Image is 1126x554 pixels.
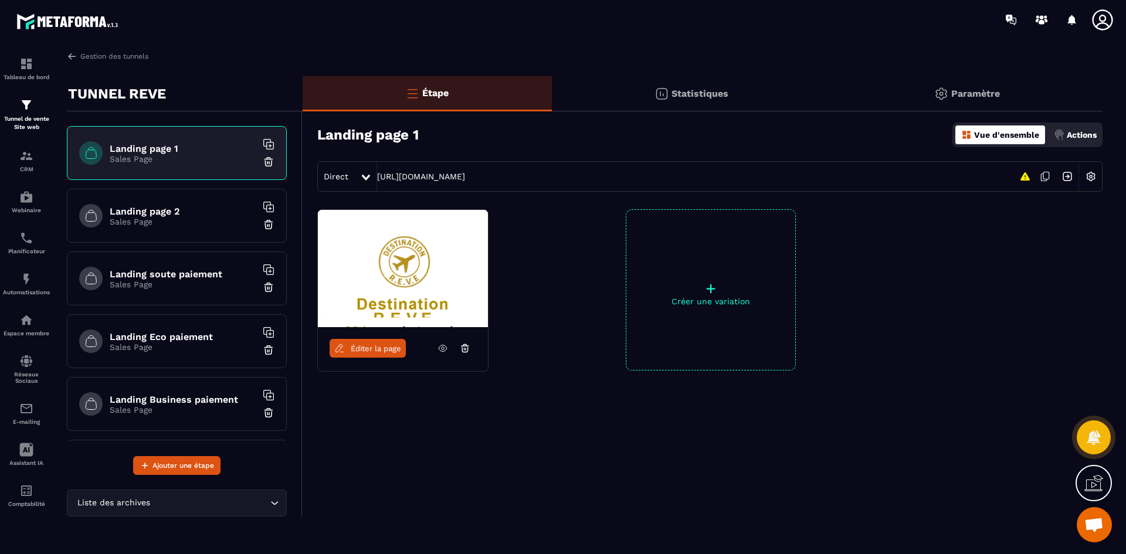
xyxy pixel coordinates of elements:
h6: Landing page 2 [110,206,256,217]
h6: Landing Eco paiement [110,331,256,342]
h6: Landing soute paiement [110,268,256,280]
p: Sales Page [110,405,256,414]
img: actions.d6e523a2.png [1054,130,1064,140]
p: CRM [3,166,50,172]
p: Sales Page [110,280,256,289]
p: Paramètre [951,88,1000,99]
img: trash [263,407,274,419]
img: dashboard-orange.40269519.svg [961,130,972,140]
p: TUNNEL REVE [68,82,166,106]
h6: Landing page 1 [110,143,256,154]
img: formation [19,98,33,112]
p: Tunnel de vente Site web [3,115,50,131]
img: automations [19,190,33,204]
img: setting-gr.5f69749f.svg [934,87,948,101]
span: Liste des archives [74,497,152,509]
img: trash [263,156,274,168]
div: Search for option [67,490,287,516]
img: trash [263,219,274,230]
img: trash [263,344,274,356]
a: Gestion des tunnels [67,51,148,62]
img: social-network [19,354,33,368]
p: Tableau de bord [3,74,50,80]
img: automations [19,313,33,327]
img: trash [263,281,274,293]
p: Sales Page [110,342,256,352]
img: arrow [67,51,77,62]
img: email [19,402,33,416]
a: formationformationCRM [3,140,50,181]
a: formationformationTableau de bord [3,48,50,89]
p: Vue d'ensemble [974,130,1039,140]
a: automationsautomationsEspace membre [3,304,50,345]
img: formation [19,57,33,71]
h6: Landing Business paiement [110,394,256,405]
a: [URL][DOMAIN_NAME] [377,172,465,181]
img: image [318,210,488,327]
p: Étape [422,87,449,98]
img: logo [16,11,122,32]
a: automationsautomationsWebinaire [3,181,50,222]
a: schedulerschedulerPlanificateur [3,222,50,263]
p: Actions [1067,130,1097,140]
a: Éditer la page [330,339,406,358]
div: Ouvrir le chat [1077,507,1112,542]
a: Assistant IA [3,434,50,475]
input: Search for option [152,497,267,509]
a: automationsautomationsAutomatisations [3,263,50,304]
p: Comptabilité [3,501,50,507]
p: Webinaire [3,207,50,213]
span: Ajouter une étape [152,460,214,471]
img: accountant [19,484,33,498]
img: setting-w.858f3a88.svg [1080,165,1102,188]
a: emailemailE-mailing [3,393,50,434]
button: Ajouter une étape [133,456,221,475]
p: + [626,280,795,297]
img: formation [19,149,33,163]
p: Statistiques [671,88,728,99]
p: Automatisations [3,289,50,295]
p: Sales Page [110,217,256,226]
a: accountantaccountantComptabilité [3,475,50,516]
h3: Landing page 1 [317,127,419,143]
p: Sales Page [110,154,256,164]
p: E-mailing [3,419,50,425]
p: Assistant IA [3,460,50,466]
img: arrow-next.bcc2205e.svg [1056,165,1078,188]
img: stats.20deebd0.svg [654,87,669,101]
img: scheduler [19,231,33,245]
span: Éditer la page [351,344,401,353]
p: Planificateur [3,248,50,254]
p: Réseaux Sociaux [3,371,50,384]
p: Espace membre [3,330,50,337]
a: social-networksocial-networkRéseaux Sociaux [3,345,50,393]
img: bars-o.4a397970.svg [405,86,419,100]
img: automations [19,272,33,286]
span: Direct [324,172,348,181]
p: Créer une variation [626,297,795,306]
a: formationformationTunnel de vente Site web [3,89,50,140]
